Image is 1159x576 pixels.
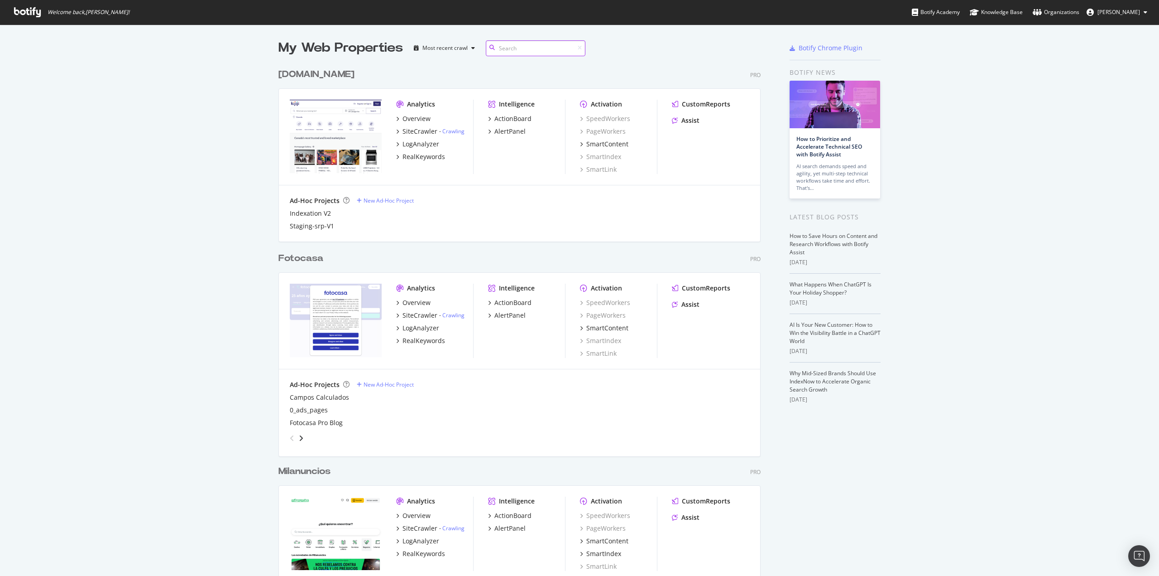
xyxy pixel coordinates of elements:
a: Indexation V2 [290,209,331,218]
div: Assist [681,300,699,309]
span: Welcome back, [PERSON_NAME] ! [48,9,129,16]
div: LogAnalyzer [402,537,439,546]
a: SmartContent [580,537,628,546]
div: AlertPanel [494,127,526,136]
a: 0_ads_pages [290,406,328,415]
a: SmartIndex [580,336,621,345]
a: How to Prioritize and Accelerate Technical SEO with Botify Assist [796,135,862,158]
div: Activation [591,284,622,293]
a: Overview [396,114,431,123]
a: SiteCrawler- Crawling [396,524,465,533]
a: SmartContent [580,324,628,333]
div: Botify Academy [912,8,960,17]
a: PageWorkers [580,127,626,136]
a: SpeedWorkers [580,114,630,123]
a: RealKeywords [396,336,445,345]
a: SmartIndex [580,152,621,161]
div: AlertPanel [494,311,526,320]
div: CustomReports [682,284,730,293]
div: Pro [750,468,761,476]
a: PageWorkers [580,524,626,533]
div: Overview [402,298,431,307]
div: Most recent crawl [422,45,468,51]
div: Organizations [1033,8,1079,17]
div: SiteCrawler [402,524,437,533]
img: fotocasa.es [290,284,382,357]
a: AlertPanel [488,127,526,136]
div: CustomReports [682,100,730,109]
a: ActionBoard [488,511,532,520]
a: Overview [396,511,431,520]
div: Analytics [407,100,435,109]
a: How to Save Hours on Content and Research Workflows with Botify Assist [790,232,877,256]
a: CustomReports [672,100,730,109]
div: angle-right [298,434,304,443]
div: SmartLink [580,562,617,571]
div: [DATE] [790,258,881,266]
div: Pro [750,255,761,263]
div: Overview [402,511,431,520]
a: LogAnalyzer [396,324,439,333]
a: New Ad-Hoc Project [357,381,414,388]
div: Botify Chrome Plugin [799,44,862,53]
div: - [439,127,465,135]
div: RealKeywords [402,152,445,161]
div: Activation [591,100,622,109]
a: Crawling [442,524,465,532]
a: SpeedWorkers [580,511,630,520]
div: [DATE] [790,299,881,307]
div: - [439,524,465,532]
a: SmartIndex [580,549,621,558]
div: Knowledge Base [970,8,1023,17]
div: SiteCrawler [402,127,437,136]
img: How to Prioritize and Accelerate Technical SEO with Botify Assist [790,81,880,128]
div: - [439,311,465,319]
div: Botify news [790,68,881,77]
a: LogAnalyzer [396,537,439,546]
div: Latest Blog Posts [790,212,881,222]
button: Most recent crawl [410,41,479,55]
a: SiteCrawler- Crawling [396,127,465,136]
div: New Ad-Hoc Project [364,197,414,204]
a: Why Mid-Sized Brands Should Use IndexNow to Accelerate Organic Search Growth [790,369,876,393]
div: Analytics [407,284,435,293]
div: Campos Calculados [290,393,349,402]
a: SmartContent [580,140,628,149]
a: Fotocasa Pro Blog [290,418,343,427]
button: [PERSON_NAME] [1079,5,1154,19]
input: Search [486,40,585,56]
div: Assist [681,513,699,522]
div: Analytics [407,497,435,506]
img: kijiji.ca [290,100,382,173]
div: angle-left [286,431,298,445]
img: milanuncios.com [290,497,382,570]
a: SpeedWorkers [580,298,630,307]
div: SmartContent [586,537,628,546]
div: Activation [591,497,622,506]
div: Pro [750,71,761,79]
a: Overview [396,298,431,307]
a: SmartLink [580,165,617,174]
div: CustomReports [682,497,730,506]
a: SmartLink [580,349,617,358]
div: LogAnalyzer [402,140,439,149]
a: AlertPanel [488,311,526,320]
div: Intelligence [499,284,535,293]
div: Overview [402,114,431,123]
a: SiteCrawler- Crawling [396,311,465,320]
a: RealKeywords [396,549,445,558]
a: AlertPanel [488,524,526,533]
a: RealKeywords [396,152,445,161]
a: Assist [672,300,699,309]
div: Assist [681,116,699,125]
div: Ad-Hoc Projects [290,380,340,389]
